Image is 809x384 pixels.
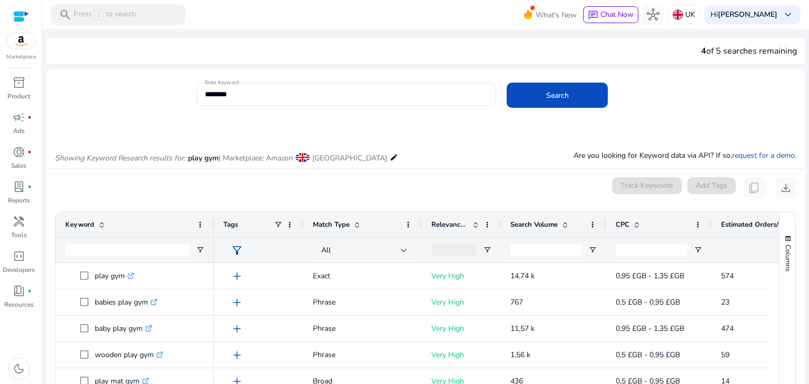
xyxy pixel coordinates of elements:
[643,4,664,25] button: hub
[313,344,412,366] p: Phrase
[546,90,569,101] span: Search
[694,246,702,254] button: Open Filter Menu
[321,245,331,255] span: All
[431,318,491,339] p: Very High
[27,115,32,119] span: fiber_manual_record
[510,220,558,229] span: Search Volume
[711,11,777,18] p: Hi
[775,177,796,198] button: download
[431,291,491,313] p: Very High
[616,297,680,307] span: 0,5 £GB - 0,95 £GB
[701,45,797,57] div: of 5 searches remaining
[8,196,30,205] p: Reports
[780,181,792,194] span: download
[4,300,34,309] p: Resources
[721,297,729,307] span: 23
[721,324,734,334] span: 474
[782,8,794,21] span: keyboard_arrow_down
[231,296,243,309] span: add
[3,265,35,275] p: Developers
[783,245,793,271] span: Columns
[231,244,243,257] span: filter_alt
[219,153,293,163] span: | Marketplace: Amazon
[13,285,25,297] span: book_4
[583,6,638,23] button: chatChat Now
[510,297,523,307] span: 767
[231,270,243,282] span: add
[732,150,795,160] a: request for a demo
[74,9,136,21] p: Press to search
[95,344,163,366] p: wooden play gym
[685,5,695,24] p: UK
[205,79,239,86] mat-label: Enter Keyword
[721,220,784,229] span: Estimated Orders/Month
[6,53,36,61] p: Marketplace
[616,271,684,281] span: 0,95 £GB - 1,35 £GB
[65,244,190,256] input: Keyword Filter Input
[313,291,412,313] p: Phrase
[616,324,684,334] span: 0,95 £GB - 1,35 £GB
[231,322,243,335] span: add
[647,8,659,21] span: hub
[196,246,204,254] button: Open Filter Menu
[13,126,25,136] p: Ads
[188,153,219,163] span: play gym
[313,318,412,339] p: Phrase
[721,271,734,281] span: 574
[95,291,157,313] p: babies play gym
[13,111,25,124] span: campaign
[616,350,680,360] span: 0,5 £GB - 0,95 £GB
[231,349,243,361] span: add
[95,265,134,287] p: play gym
[223,220,238,229] span: Tags
[718,9,777,19] b: [PERSON_NAME]
[13,146,25,158] span: donut_small
[94,9,104,21] span: /
[510,271,535,281] span: 14,74 k
[701,45,706,57] span: 4
[13,180,25,193] span: lab_profile
[27,185,32,189] span: fiber_manual_record
[11,161,26,170] p: Sales
[7,33,35,49] img: amazon.svg
[616,244,687,256] input: CPC Filter Input
[507,83,608,108] button: Search
[588,10,598,21] span: chat
[390,151,398,164] mat-icon: edit
[536,6,577,24] span: What's New
[431,265,491,287] p: Very High
[13,215,25,228] span: handyman
[313,220,350,229] span: Match Type
[13,250,25,262] span: code_blocks
[11,230,27,240] p: Tools
[431,344,491,366] p: Very High
[59,8,72,21] span: search
[673,9,683,20] img: uk.svg
[313,265,412,287] p: Exact
[483,246,491,254] button: Open Filter Menu
[95,318,152,339] p: baby play gym
[27,150,32,154] span: fiber_manual_record
[588,246,597,254] button: Open Filter Menu
[574,150,796,161] p: Are you looking for Keyword data via API? If so, .
[13,76,25,89] span: inventory_2
[65,220,94,229] span: Keyword
[616,220,629,229] span: CPC
[510,350,530,360] span: 1,56 k
[721,350,729,360] span: 59
[55,153,185,163] i: Showing Keyword Research results for:
[27,289,32,293] span: fiber_manual_record
[431,220,468,229] span: Relevance Score
[13,362,25,375] span: dark_mode
[510,324,535,334] span: 11,57 k
[312,153,387,163] span: [GEOGRAPHIC_DATA]
[510,244,582,256] input: Search Volume Filter Input
[7,92,30,101] p: Product
[600,9,634,19] span: Chat Now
